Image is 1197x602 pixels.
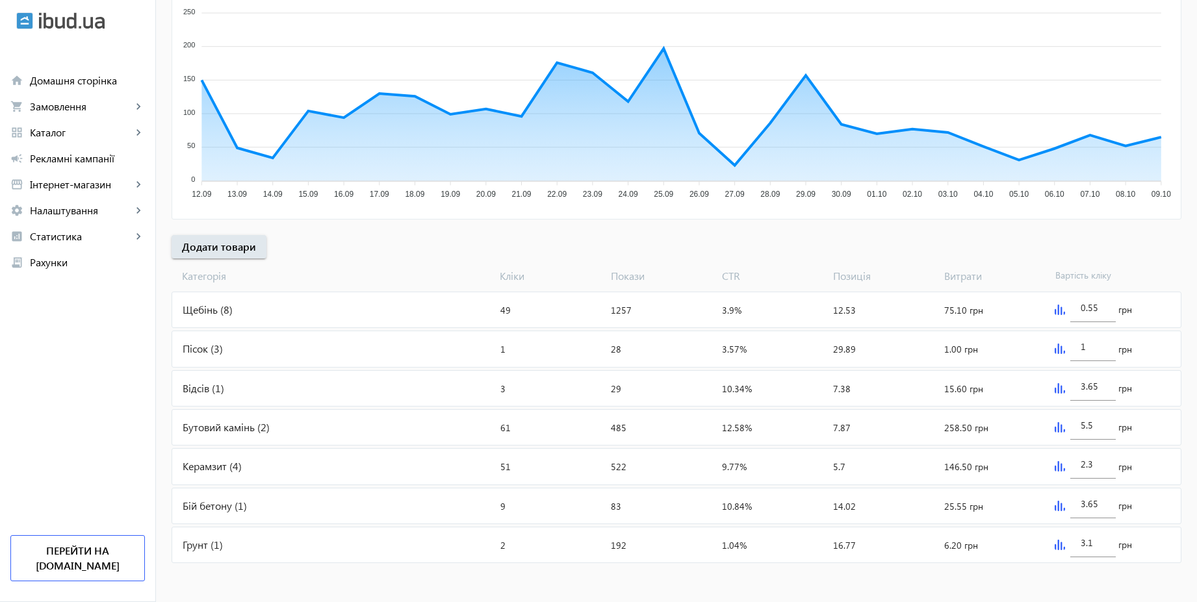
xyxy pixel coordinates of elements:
[182,240,256,254] span: Додати товари
[132,178,145,191] mat-icon: keyboard_arrow_right
[1055,422,1065,433] img: graph.svg
[1118,499,1132,512] span: грн
[1118,421,1132,434] span: грн
[654,190,673,199] tspan: 25.09
[611,460,626,473] span: 522
[611,343,621,355] span: 28
[172,527,495,562] div: Грунт (1)
[547,190,567,199] tspan: 22.09
[441,190,460,199] tspan: 19.09
[10,100,23,113] mat-icon: shopping_cart
[172,292,495,327] div: Щебінь (8)
[722,460,747,473] span: 9.77%
[796,190,816,199] tspan: 29.09
[183,108,195,116] tspan: 100
[30,74,145,87] span: Домашня сторінка
[833,500,856,512] span: 14.02
[132,126,145,139] mat-icon: keyboard_arrow_right
[903,190,922,199] tspan: 02.10
[722,500,752,512] span: 10.84%
[1045,190,1064,199] tspan: 06.10
[944,421,988,434] span: 258.50 грн
[1118,460,1132,473] span: грн
[405,190,424,199] tspan: 18.09
[132,230,145,243] mat-icon: keyboard_arrow_right
[973,190,993,199] tspan: 04.10
[10,204,23,217] mat-icon: settings
[30,152,145,165] span: Рекламні кампанії
[500,500,506,512] span: 9
[192,190,211,199] tspan: 12.09
[172,410,495,445] div: Бутовий камінь (2)
[1118,382,1132,395] span: грн
[1055,305,1065,315] img: graph.svg
[611,304,632,316] span: 1257
[722,421,752,434] span: 12.58%
[722,304,741,316] span: 3.9%
[10,535,145,581] a: Перейти на [DOMAIN_NAME]
[30,178,132,191] span: Інтернет-магазин
[500,460,511,473] span: 51
[500,383,506,395] span: 3
[500,421,511,434] span: 61
[500,343,506,355] span: 1
[944,383,983,395] span: 15.60 грн
[172,235,266,258] button: Додати товари
[511,190,531,199] tspan: 21.09
[611,383,621,395] span: 29
[172,488,495,523] div: Бій бетону (1)
[1118,303,1132,316] span: грн
[1116,190,1135,199] tspan: 08.10
[39,12,105,29] img: ibud_text.svg
[583,190,602,199] tspan: 23.09
[725,190,745,199] tspan: 27.09
[500,539,506,551] span: 2
[944,343,978,355] span: 1.00 грн
[1055,540,1065,550] img: graph.svg
[30,204,132,217] span: Налаштування
[30,256,145,269] span: Рахунки
[689,190,709,199] tspan: 26.09
[172,371,495,406] div: Відсів (1)
[172,269,495,283] span: Категорія
[183,7,195,15] tspan: 250
[760,190,780,199] tspan: 28.09
[10,74,23,87] mat-icon: home
[722,343,747,355] span: 3.57%
[832,190,851,199] tspan: 30.09
[1009,190,1029,199] tspan: 05.10
[1055,501,1065,511] img: graph.svg
[10,178,23,191] mat-icon: storefront
[944,460,988,473] span: 146.50 грн
[263,190,283,199] tspan: 14.09
[132,204,145,217] mat-icon: keyboard_arrow_right
[611,539,626,551] span: 192
[944,304,983,316] span: 75.10 грн
[30,100,132,113] span: Замовлення
[298,190,318,199] tspan: 15.09
[132,100,145,113] mat-icon: keyboard_arrow_right
[1055,461,1065,471] img: graph.svg
[187,142,195,149] tspan: 50
[611,421,626,434] span: 485
[183,41,195,49] tspan: 200
[717,269,828,283] span: CTR
[828,269,939,283] span: Позиція
[938,190,958,199] tspan: 03.10
[606,269,717,283] span: Покази
[10,152,23,165] mat-icon: campaign
[833,421,851,434] span: 7.87
[833,304,856,316] span: 12.53
[619,190,638,199] tspan: 24.09
[833,383,851,395] span: 7.38
[495,269,606,283] span: Кліки
[833,539,856,551] span: 16.77
[191,175,195,183] tspan: 0
[1050,269,1161,283] span: Вартість кліку
[722,383,752,395] span: 10.34%
[172,449,495,484] div: Керамзит (4)
[833,343,856,355] span: 29.89
[10,126,23,139] mat-icon: grid_view
[334,190,354,199] tspan: 16.09
[476,190,496,199] tspan: 20.09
